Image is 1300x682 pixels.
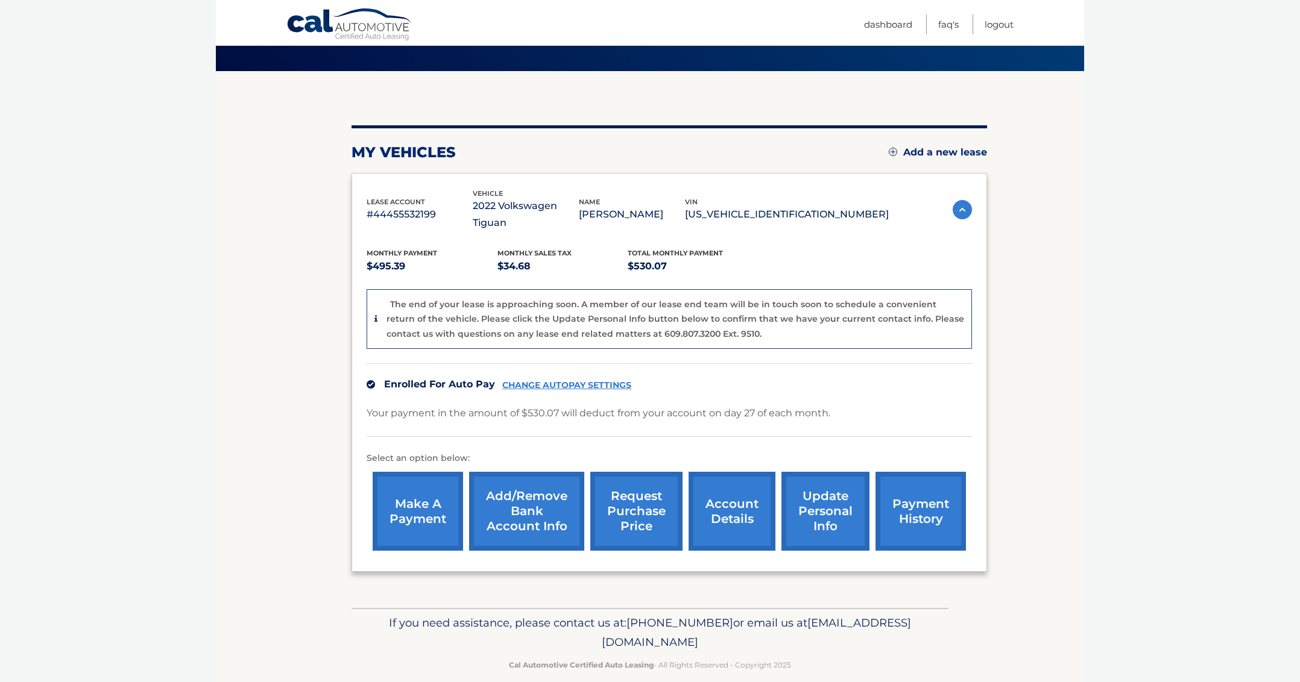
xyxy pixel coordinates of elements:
p: $34.68 [497,258,628,275]
h2: my vehicles [352,143,456,161]
span: lease account [367,198,425,206]
img: add.svg [889,148,897,156]
a: Add a new lease [889,146,987,158]
span: Monthly sales Tax [497,249,572,257]
img: check.svg [367,380,375,389]
a: account details [689,472,775,551]
a: Cal Automotive [286,8,413,43]
span: [EMAIL_ADDRESS][DOMAIN_NAME] [602,616,911,649]
span: name [579,198,600,206]
p: $495.39 [367,258,497,275]
p: - All Rights Reserved - Copyright 2025 [359,659,941,671]
span: vin [685,198,698,206]
a: Add/Remove bank account info [469,472,584,551]
p: [PERSON_NAME] [579,206,685,223]
a: update personal info [781,472,869,551]
p: #44455532199 [367,206,473,223]
p: If you need assistance, please contact us at: or email us at [359,613,941,652]
p: The end of your lease is approaching soon. A member of our lease end team will be in touch soon t... [387,299,964,339]
span: Total Monthly Payment [628,249,723,257]
img: accordion-active.svg [953,200,972,219]
a: make a payment [373,472,463,551]
a: CHANGE AUTOPAY SETTINGS [502,380,631,390]
p: Your payment in the amount of $530.07 will deduct from your account on day 27 of each month. [367,405,830,422]
a: Logout [985,14,1014,34]
p: 2022 Volkswagen Tiguan [473,198,579,231]
span: vehicle [473,189,503,198]
span: Enrolled For Auto Pay [384,378,495,390]
p: [US_VEHICLE_IDENTIFICATION_NUMBER] [685,206,889,223]
a: payment history [876,472,966,551]
a: Dashboard [864,14,912,34]
strong: Cal Automotive Certified Auto Leasing [509,660,654,669]
span: [PHONE_NUMBER] [626,616,733,630]
a: FAQ's [938,14,959,34]
p: $530.07 [628,258,759,275]
span: Monthly Payment [367,249,437,257]
a: request purchase price [590,472,683,551]
p: Select an option below: [367,451,972,466]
